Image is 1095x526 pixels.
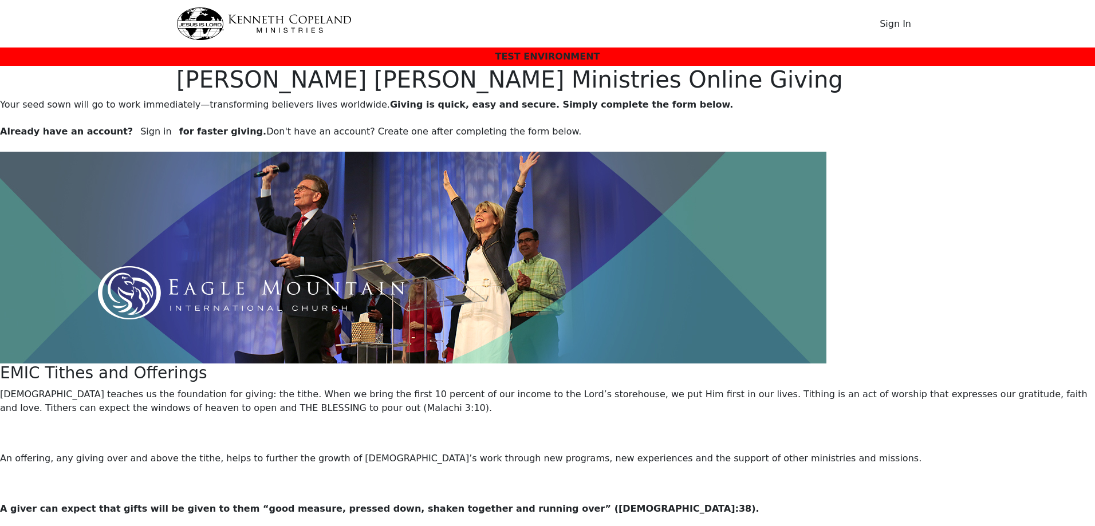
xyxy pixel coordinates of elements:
strong: Giving is quick, easy and secure. Simply complete the form below. [390,99,733,110]
button: Sign in [133,121,179,143]
h1: [PERSON_NAME] [PERSON_NAME] Ministries Online Giving [176,66,919,93]
img: kcm-header-logo.svg [176,7,352,40]
button: Sign In [872,13,919,35]
span: TEST ENVIRONMENT [495,51,600,62]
